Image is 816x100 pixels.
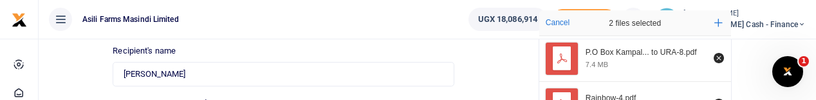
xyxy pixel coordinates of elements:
input: Loading name... [113,62,454,86]
div: P.O Box Kampala-Uganda, Nakawa Next to URA-8.pdf [586,48,707,58]
a: UGX 18,086,914 [468,8,547,31]
img: profile-user [655,8,678,31]
a: logo-small logo-large logo-large [12,14,27,24]
button: Cancel [542,14,573,31]
li: Wallet ballance [463,8,552,31]
iframe: Intercom live chat [772,56,803,87]
img: logo-small [12,12,27,28]
button: Add more files [709,14,728,32]
span: 1 [799,56,809,66]
div: 2 files selected [580,10,690,36]
li: Toup your wallet [552,9,617,30]
span: UGX 18,086,914 [478,13,537,26]
small: [PERSON_NAME] [683,8,806,19]
label: Recipient's name [113,45,176,57]
a: profile-user [PERSON_NAME] [PERSON_NAME] Cash - Finance [655,8,806,31]
span: Asili Farms Masindi Limited [77,14,184,25]
span: Add money [552,9,617,30]
button: Remove file [712,51,726,65]
span: [PERSON_NAME] Cash - Finance [683,19,806,30]
div: 7.4 MB [586,60,608,69]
